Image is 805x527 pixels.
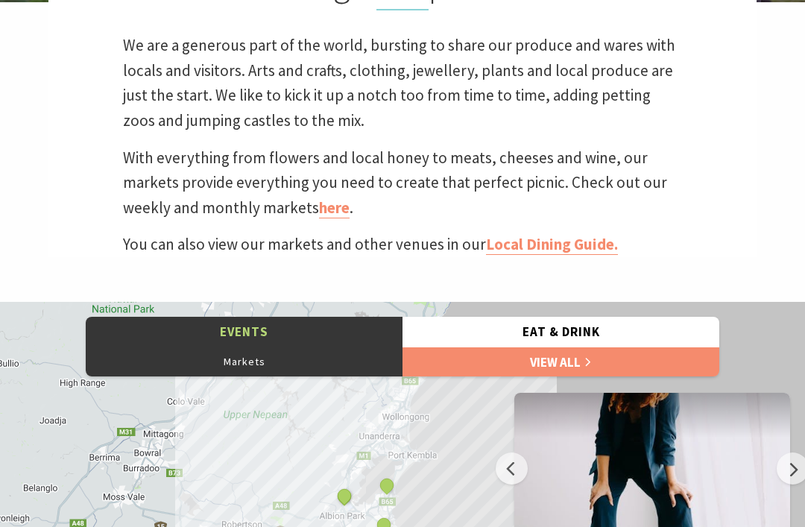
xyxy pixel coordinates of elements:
[86,347,402,376] button: Markets
[123,145,682,221] p: With everything from flowers and local honey to meats, cheeses and wine, our markets provide ever...
[123,33,682,133] p: We are a generous part of the world, bursting to share our produce and wares with locals and visi...
[486,234,618,255] a: Local Dining Guide.
[496,452,528,485] button: Previous
[378,476,397,495] button: See detail about Shellharbour SUP Festival
[86,317,402,347] button: Events
[335,487,354,506] button: See detail about Airshows Downunder Shellharbour
[319,198,350,218] a: here
[402,317,719,347] button: Eat & Drink
[123,232,682,257] p: You can also view our markets and other venues in our
[402,347,719,376] a: View All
